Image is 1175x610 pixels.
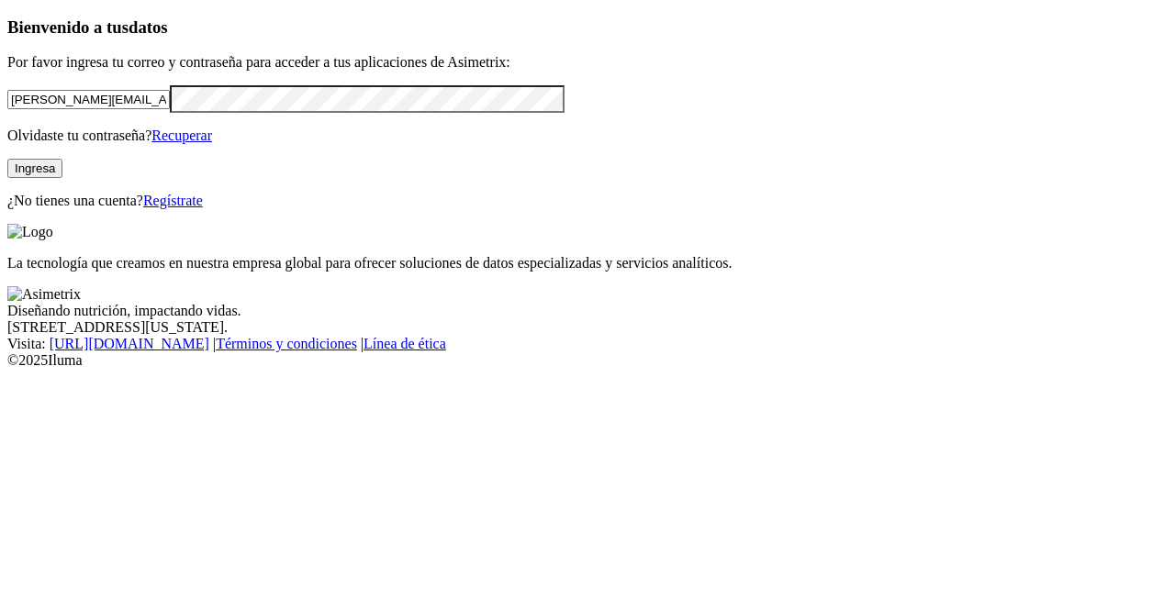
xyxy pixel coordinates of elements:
a: [URL][DOMAIN_NAME] [50,336,209,351]
img: Logo [7,224,53,240]
a: Recuperar [151,128,212,143]
div: Visita : | | [7,336,1168,352]
img: Asimetrix [7,286,81,303]
div: © 2025 Iluma [7,352,1168,369]
p: La tecnología que creamos en nuestra empresa global para ofrecer soluciones de datos especializad... [7,255,1168,272]
a: Línea de ética [364,336,446,351]
p: Olvidaste tu contraseña? [7,128,1168,144]
a: Términos y condiciones [216,336,357,351]
h3: Bienvenido a tus [7,17,1168,38]
div: Diseñando nutrición, impactando vidas. [7,303,1168,319]
button: Ingresa [7,159,62,178]
span: datos [129,17,168,37]
p: Por favor ingresa tu correo y contraseña para acceder a tus aplicaciones de Asimetrix: [7,54,1168,71]
p: ¿No tienes una cuenta? [7,193,1168,209]
input: Tu correo [7,90,170,109]
div: [STREET_ADDRESS][US_STATE]. [7,319,1168,336]
a: Regístrate [143,193,203,208]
